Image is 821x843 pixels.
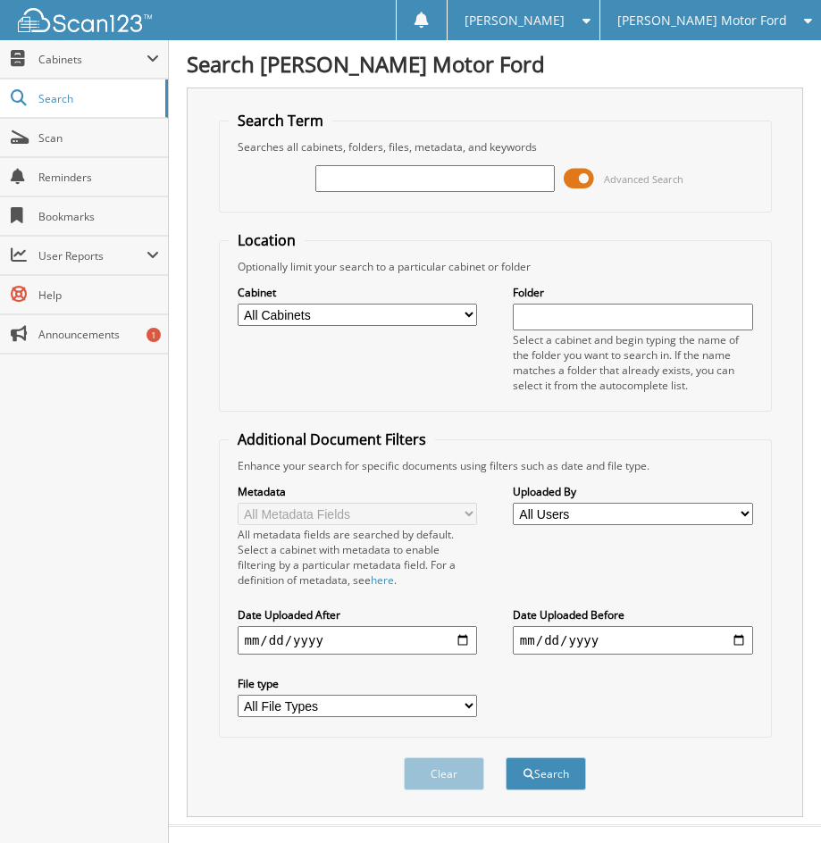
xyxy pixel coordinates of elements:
legend: Location [229,230,305,250]
span: Search [38,91,156,106]
span: Announcements [38,327,159,342]
div: Optionally limit your search to a particular cabinet or folder [229,259,762,274]
div: All metadata fields are searched by default. Select a cabinet with metadata to enable filtering b... [238,527,478,588]
legend: Additional Document Filters [229,430,435,449]
div: Enhance your search for specific documents using filters such as date and file type. [229,458,762,473]
span: User Reports [38,248,147,263]
label: Date Uploaded After [238,607,478,622]
label: Uploaded By [513,484,753,499]
div: Searches all cabinets, folders, files, metadata, and keywords [229,139,762,154]
button: Clear [404,757,484,790]
span: Advanced Search [604,172,683,186]
span: [PERSON_NAME] [465,15,565,26]
img: scan123-logo-white.svg [18,8,152,32]
h1: Search [PERSON_NAME] Motor Ford [187,49,803,79]
input: end [513,626,753,655]
div: 1 [147,328,161,342]
span: Help [38,288,159,303]
span: Bookmarks [38,209,159,224]
label: Cabinet [238,285,478,300]
span: Cabinets [38,52,147,67]
button: Search [506,757,586,790]
label: Date Uploaded Before [513,607,753,622]
label: Folder [513,285,753,300]
span: Reminders [38,170,159,185]
span: [PERSON_NAME] Motor Ford [617,15,787,26]
input: start [238,626,478,655]
legend: Search Term [229,111,332,130]
label: Metadata [238,484,478,499]
div: Select a cabinet and begin typing the name of the folder you want to search in. If the name match... [513,332,753,393]
span: Scan [38,130,159,146]
label: File type [238,676,478,691]
a: here [371,572,394,588]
